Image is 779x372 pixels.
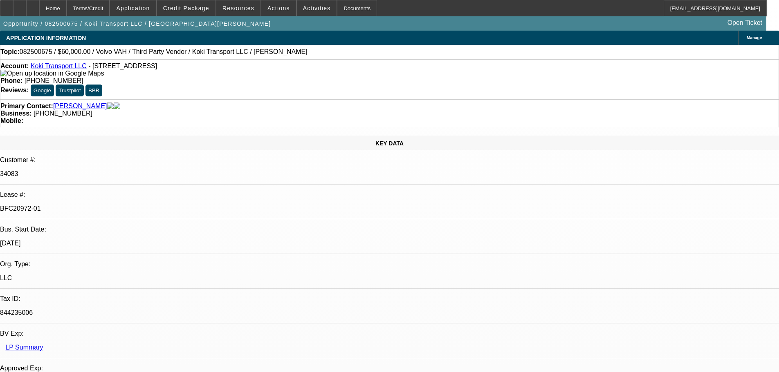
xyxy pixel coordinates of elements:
[53,102,107,110] a: [PERSON_NAME]
[303,5,331,11] span: Activities
[163,5,209,11] span: Credit Package
[56,85,83,96] button: Trustpilot
[3,20,271,27] span: Opportunity / 082500675 / Koki Transport LLC / [GEOGRAPHIC_DATA][PERSON_NAME]
[20,48,308,56] span: 082500675 / $60,000.00 / Volvo VAH / Third Party Vendor / Koki Transport LLC / [PERSON_NAME]
[0,87,29,94] strong: Reviews:
[0,70,104,77] a: View Google Maps
[114,102,120,110] img: linkedin-icon.png
[110,0,156,16] button: Application
[724,16,766,30] a: Open Ticket
[216,0,260,16] button: Resources
[85,85,102,96] button: BBB
[747,36,762,40] span: Manage
[261,0,296,16] button: Actions
[5,344,43,351] a: LP Summary
[0,48,20,56] strong: Topic:
[222,5,254,11] span: Resources
[34,110,92,117] span: [PHONE_NUMBER]
[107,102,114,110] img: facebook-icon.png
[157,0,216,16] button: Credit Package
[0,70,104,77] img: Open up location in Google Maps
[6,35,86,41] span: APPLICATION INFORMATION
[31,85,54,96] button: Google
[31,62,87,69] a: Koki Transport LLC
[88,62,157,69] span: - [STREET_ADDRESS]
[0,110,31,117] strong: Business:
[0,62,29,69] strong: Account:
[0,117,23,124] strong: Mobile:
[0,77,22,84] strong: Phone:
[375,140,404,147] span: KEY DATA
[116,5,150,11] span: Application
[0,102,53,110] strong: Primary Contact:
[267,5,290,11] span: Actions
[25,77,83,84] span: [PHONE_NUMBER]
[297,0,337,16] button: Activities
